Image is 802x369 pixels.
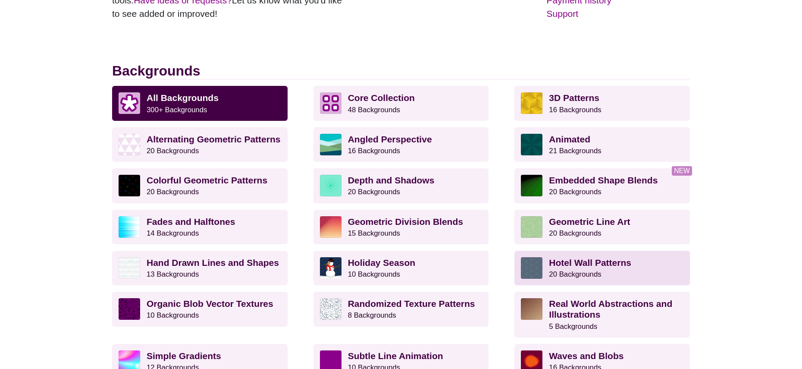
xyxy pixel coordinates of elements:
img: red-to-yellow gradient large pixel grid [320,216,341,238]
small: 20 Backgrounds [147,147,199,155]
img: wooden floor pattern [521,298,542,320]
strong: Geometric Division Blends [348,217,463,227]
a: Organic Blob Vector Textures10 Backgrounds [112,292,288,326]
strong: Geometric Line Art [549,217,630,227]
small: 13 Backgrounds [147,270,199,278]
small: 48 Backgrounds [348,106,400,114]
a: Geometric Division Blends15 Backgrounds [313,210,489,244]
small: 21 Backgrounds [549,147,601,155]
strong: Embedded Shape Blends [549,175,658,185]
img: fancy golden cube pattern [521,92,542,114]
a: Core Collection 48 Backgrounds [313,86,489,120]
h2: Backgrounds [112,63,690,79]
img: abstract landscape with sky mountains and water [320,134,341,155]
a: Angled Perspective16 Backgrounds [313,127,489,162]
a: Animated21 Backgrounds [514,127,690,162]
img: blue lights stretching horizontally over white [119,216,140,238]
small: 20 Backgrounds [348,188,400,196]
strong: Alternating Geometric Patterns [147,134,280,144]
strong: Randomized Texture Patterns [348,299,475,309]
strong: Waves and Blobs [549,351,623,361]
small: 15 Backgrounds [348,229,400,237]
img: light purple and white alternating triangle pattern [119,134,140,155]
a: Embedded Shape Blends20 Backgrounds [514,168,690,203]
a: Hand Drawn Lines and Shapes13 Backgrounds [112,251,288,285]
a: Depth and Shadows20 Backgrounds [313,168,489,203]
strong: Fades and Halftones [147,217,235,227]
a: Hotel Wall Patterns20 Backgrounds [514,251,690,285]
a: Support [547,7,690,21]
small: 10 Backgrounds [147,311,199,319]
strong: Organic Blob Vector Textures [147,299,273,309]
strong: Hotel Wall Patterns [549,258,631,268]
small: 5 Backgrounds [549,322,597,331]
a: Colorful Geometric Patterns20 Backgrounds [112,168,288,203]
img: green to black rings rippling away from corner [521,175,542,196]
a: Fades and Halftones14 Backgrounds [112,210,288,244]
small: 10 Backgrounds [348,270,400,278]
a: Holiday Season10 Backgrounds [313,251,489,285]
strong: Hand Drawn Lines and Shapes [147,258,279,268]
strong: 3D Patterns [549,93,599,103]
a: All Backgrounds 300+ Backgrounds [112,86,288,120]
small: 20 Backgrounds [549,270,601,278]
img: green layered rings within rings [320,175,341,196]
img: white subtle wave background [119,257,140,279]
small: 300+ Backgrounds [147,106,207,114]
strong: Subtle Line Animation [348,351,443,361]
a: Alternating Geometric Patterns20 Backgrounds [112,127,288,162]
img: green rave light effect animated background [521,134,542,155]
a: Geometric Line Art20 Backgrounds [514,210,690,244]
img: gray texture pattern on white [320,298,341,320]
a: Real World Abstractions and Illustrations5 Backgrounds [514,292,690,337]
small: 8 Backgrounds [348,311,396,319]
small: 20 Backgrounds [549,188,601,196]
strong: Real World Abstractions and Illustrations [549,299,672,319]
small: 20 Backgrounds [549,229,601,237]
img: vector art snowman with black hat, branch arms, and carrot nose [320,257,341,279]
small: 20 Backgrounds [147,188,199,196]
img: a rainbow pattern of outlined geometric shapes [119,175,140,196]
img: geometric web of connecting lines [521,216,542,238]
strong: Depth and Shadows [348,175,435,185]
strong: Simple Gradients [147,351,221,361]
a: 3D Patterns16 Backgrounds [514,86,690,120]
small: 16 Backgrounds [348,147,400,155]
strong: Animated [549,134,590,144]
small: 14 Backgrounds [147,229,199,237]
strong: Core Collection [348,93,415,103]
strong: Holiday Season [348,258,415,268]
strong: All Backgrounds [147,93,219,103]
img: intersecting outlined circles formation pattern [521,257,542,279]
small: 16 Backgrounds [549,106,601,114]
strong: Colorful Geometric Patterns [147,175,267,185]
strong: Angled Perspective [348,134,432,144]
img: Purple vector splotches [119,298,140,320]
a: Randomized Texture Patterns8 Backgrounds [313,292,489,326]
